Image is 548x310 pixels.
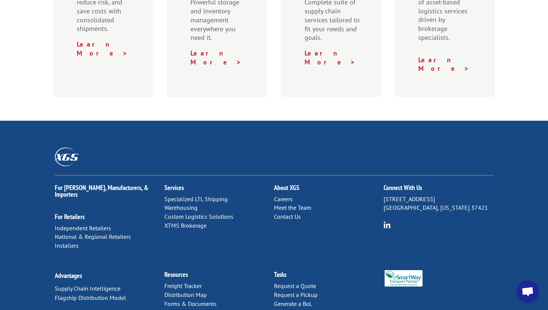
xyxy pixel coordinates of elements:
[384,195,493,213] p: [STREET_ADDRESS] [GEOGRAPHIC_DATA], [US_STATE] 37421
[164,282,202,290] a: Freight Tracker
[55,242,79,249] a: Installers
[55,271,82,280] a: Advantages
[77,40,128,57] a: Learn More >
[305,49,356,66] a: Learn More >
[384,270,423,287] img: Smartway_Logo
[55,183,148,199] a: For [PERSON_NAME], Manufacturers, & Importers
[164,195,228,203] a: Specialized LTL Shipping
[274,271,384,282] h2: Tasks
[274,213,301,220] a: Contact Us
[55,285,120,292] a: Supply Chain Intelligence
[384,221,391,228] img: group-6
[274,195,293,203] a: Careers
[384,184,493,195] h2: Connect With Us
[164,222,207,229] a: XTMS Brokerage
[418,56,469,73] a: Learn More >
[164,291,207,298] a: Distribution Map
[164,270,188,279] a: Resources
[164,183,184,192] a: Services
[55,224,111,232] a: Independent Retailers
[274,291,318,298] a: Request a Pickup
[190,49,242,66] a: Learn More >
[274,300,312,307] a: Generate a BoL
[55,148,79,166] img: XGS_Logos_ALL_2024_All_White
[55,212,85,221] a: For Retailers
[164,204,198,211] a: Warehousing
[55,233,131,240] a: National & Regional Retailers
[164,300,217,307] a: Forms & Documents
[274,204,311,211] a: Meet the Team
[55,294,126,301] a: Flagship Distribution Model
[164,213,233,220] a: Custom Logistics Solutions
[517,280,539,303] a: Open chat
[274,282,316,290] a: Request a Quote
[274,183,299,192] a: About XGS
